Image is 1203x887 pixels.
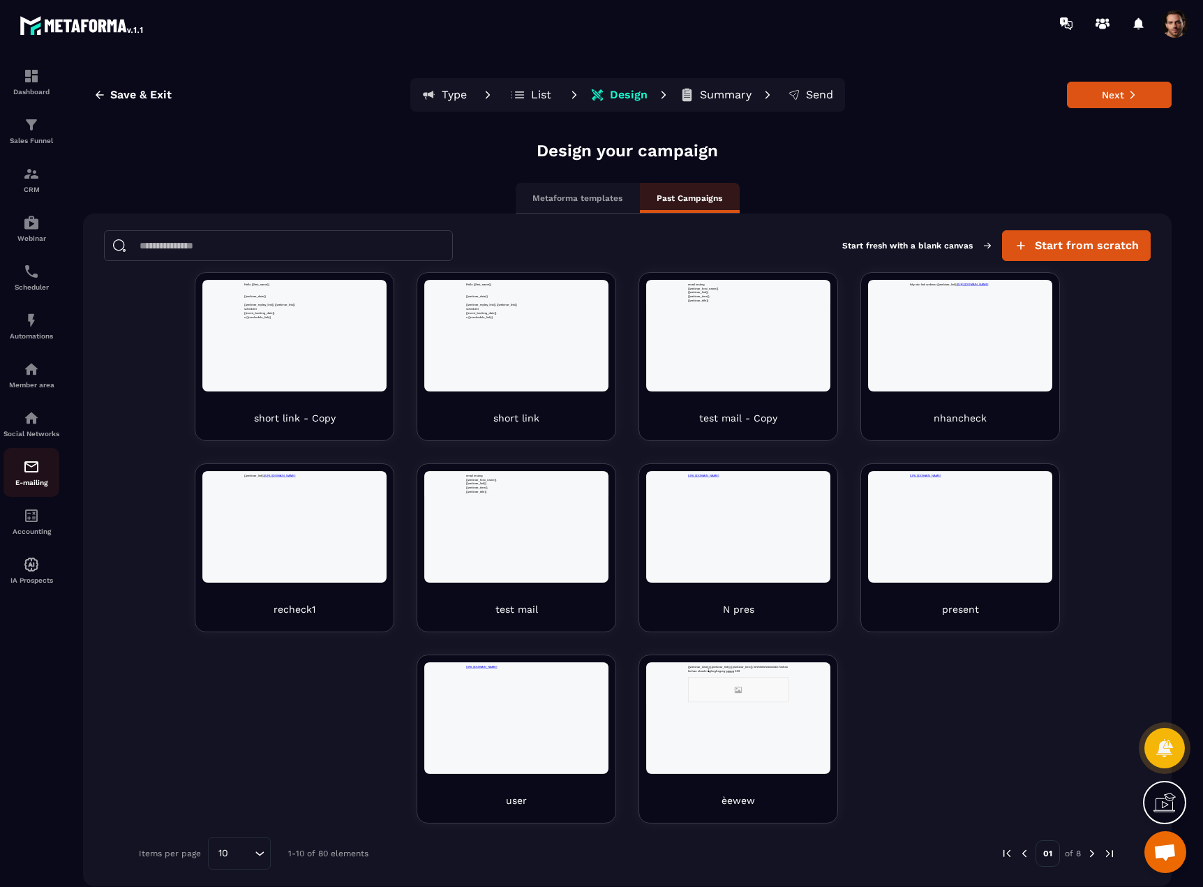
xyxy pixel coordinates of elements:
p: nhancheck [934,411,987,425]
p: {{webinar_date}} {{webinar_link}} {{webinar_time}} hihihihihihiiiiiiiiiiiiiiiiii hinhan hinhan nh... [139,7,474,34]
img: logo [20,13,145,38]
img: next [1086,847,1098,860]
a: formationformationDashboard [3,57,59,106]
p: {{webinar_replay_link}} {{webinar_link}} [139,75,474,89]
p: Sales Funnel [3,137,59,144]
img: formation [23,117,40,133]
a: Mở cuộc trò chuyện [1144,831,1186,873]
span: 10 [214,846,233,861]
p: Summary [700,88,752,102]
img: next [1103,847,1116,860]
p: Dashboard [3,88,59,96]
img: prev [1001,847,1013,860]
p: {{webinar_link}} [139,7,474,21]
img: automations [23,361,40,378]
a: automationsautomationsMember area [3,350,59,399]
p: scheduler [139,89,474,103]
p: {{webinar_time}} [139,48,474,62]
div: Search for option [208,837,271,870]
img: formation [23,68,40,84]
a: [URL][DOMAIN_NAME] [139,8,242,19]
p: Send [806,88,833,102]
p: s {{reschedule_link}} [139,117,474,131]
p: hãy vào link webinar {{webinar_link}} [139,7,474,21]
p: Items per page [139,849,201,858]
p: Hello {{first_name}} [139,7,474,21]
p: {{webinar_host_name}} [139,21,474,35]
img: scheduler [23,263,40,280]
p: {{webinar_title}} [139,61,474,75]
p: email testing [139,7,474,21]
a: formationformationSales Funnel [3,106,59,155]
button: Start from scratch [1002,230,1151,261]
img: prev [1018,847,1031,860]
button: Save & Exit [83,82,182,107]
p: CRM [3,186,59,193]
button: List [500,81,562,109]
img: accountant [23,507,40,524]
p: test mail [495,602,538,616]
p: short link - Copy [254,411,336,425]
a: [URL][DOMAIN_NAME] [207,8,310,19]
a: [URL][DOMAIN_NAME] [297,8,401,19]
a: emailemailE-mailing [3,448,59,497]
img: automations [23,214,40,231]
a: automationsautomationsWebinar [3,204,59,253]
img: formation [23,165,40,182]
p: Member area [3,381,59,389]
p: List [531,88,551,102]
span: Start from scratch [1035,239,1139,253]
p: Automations [3,332,59,340]
p: E-mailing [3,479,59,486]
p: Social Networks [3,430,59,438]
a: accountantaccountantAccounting [3,497,59,546]
p: {{webinar_date}} [139,48,474,62]
p: Webinar [3,234,59,242]
button: Next [1067,82,1172,108]
button: Send [779,81,842,109]
p: {{event_booking_date}} [139,103,474,117]
p: 1-10 of 80 elements [288,849,368,858]
p: recheck1 [274,602,315,616]
a: formationformationCRM [3,155,59,204]
p: test mail - Copy [699,411,777,425]
p: Scheduler [3,283,59,291]
img: automations [23,312,40,329]
p: Metaforma templates [532,193,622,204]
p: IA Prospects [3,576,59,584]
a: schedulerschedulerScheduler [3,253,59,301]
span: Save & Exit [110,88,172,102]
p: user [506,793,527,807]
p: Design your campaign [537,140,718,162]
p: short link [493,411,539,425]
p: Past Campaigns [657,193,722,204]
button: Design [586,81,652,109]
img: email [23,459,40,475]
p: Start fresh with a blank canvas [842,241,991,251]
img: social-network [23,410,40,426]
img: automations [23,556,40,573]
p: of 8 [1065,848,1081,859]
p: N pres [723,602,754,616]
p: èewew [722,793,755,807]
p: Design [610,88,648,102]
p: {{webinar_link}} [139,34,474,48]
a: social-networksocial-networkSocial Networks [3,399,59,448]
p: Accounting [3,528,59,535]
p: Type [442,88,467,102]
button: Type [413,81,476,109]
input: Search for option [233,846,251,861]
a: automationsautomationsAutomations [3,301,59,350]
